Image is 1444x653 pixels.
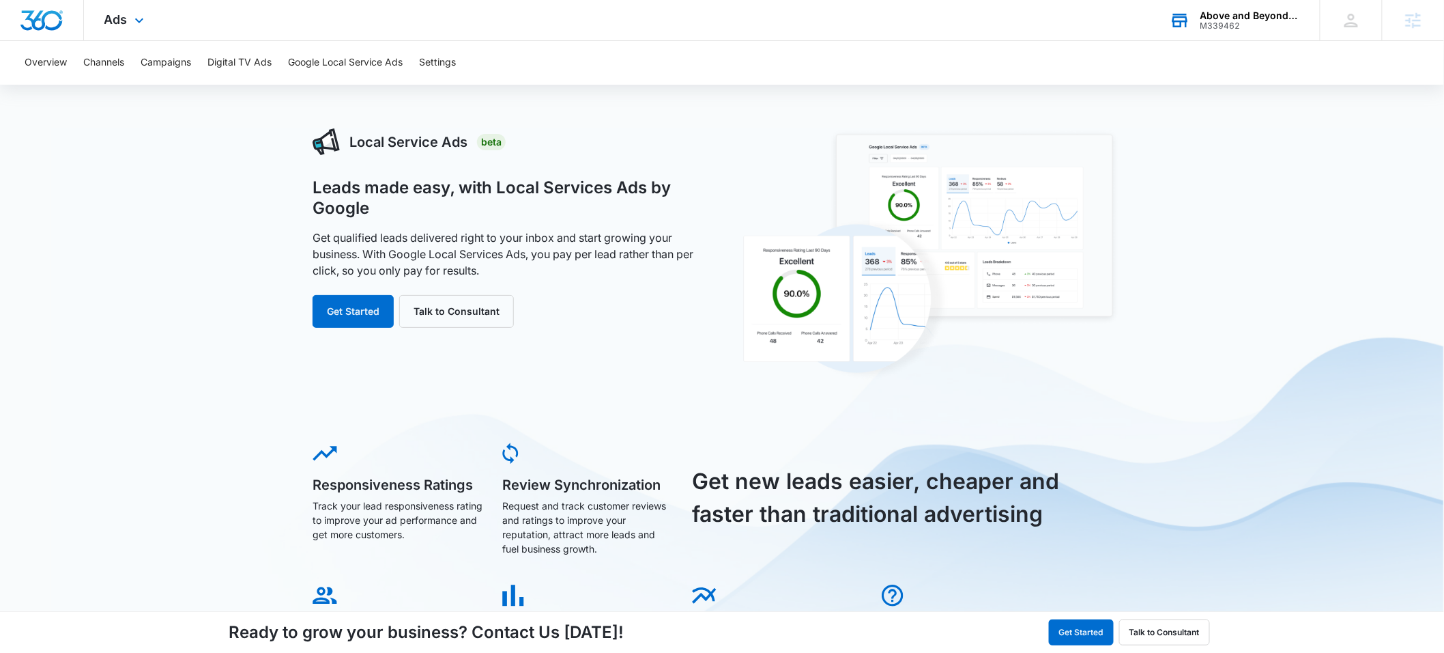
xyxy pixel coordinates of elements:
h3: Local Service Ads [349,132,467,152]
h1: Leads made easy, with Local Services Ads by Google [313,178,707,219]
button: Campaigns [141,41,191,85]
div: account name [1200,10,1300,21]
p: Get qualified leads delivered right to your inbox and start growing your business. With Google Lo... [313,230,707,279]
h5: Review Synchronization [502,478,673,492]
button: Overview [25,41,67,85]
button: Get Started [1049,620,1114,645]
div: Beta [477,134,506,150]
p: Track your lead responsiveness rating to improve your ad performance and get more customers. [313,499,483,542]
button: Talk to Consultant [399,295,514,328]
button: Google Local Service Ads [288,41,403,85]
p: Request and track customer reviews and ratings to improve your reputation, attract more leads and... [502,499,673,556]
button: Settings [419,41,456,85]
h5: Responsiveness Ratings [313,478,483,492]
button: Talk to Consultant [1119,620,1210,645]
span: Ads [104,12,128,27]
h4: Ready to grow your business? Contact Us [DATE]! [229,620,624,645]
h3: Get new leads easier, cheaper and faster than traditional advertising [692,465,1075,531]
button: Digital TV Ads [207,41,272,85]
button: Get Started [313,295,394,328]
div: account id [1200,21,1300,31]
button: Channels [83,41,124,85]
